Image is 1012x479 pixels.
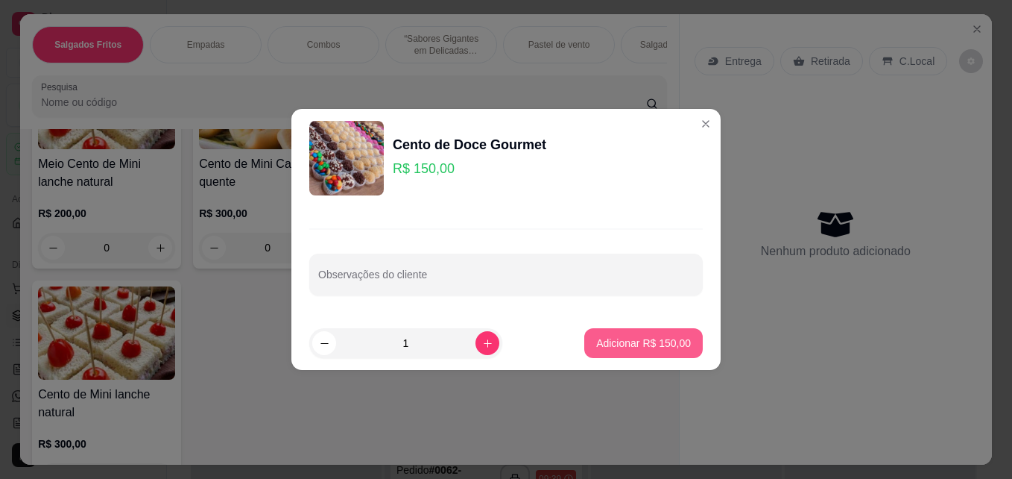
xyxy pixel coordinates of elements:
img: product-image [309,121,384,195]
button: Close [694,112,718,136]
input: Observações do cliente [318,273,694,288]
p: Adicionar R$ 150,00 [596,336,691,351]
p: R$ 150,00 [393,158,546,179]
button: increase-product-quantity [475,331,499,355]
div: Cento de Doce Gourmet [393,134,546,155]
button: Adicionar R$ 150,00 [584,328,703,358]
button: decrease-product-quantity [312,331,336,355]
